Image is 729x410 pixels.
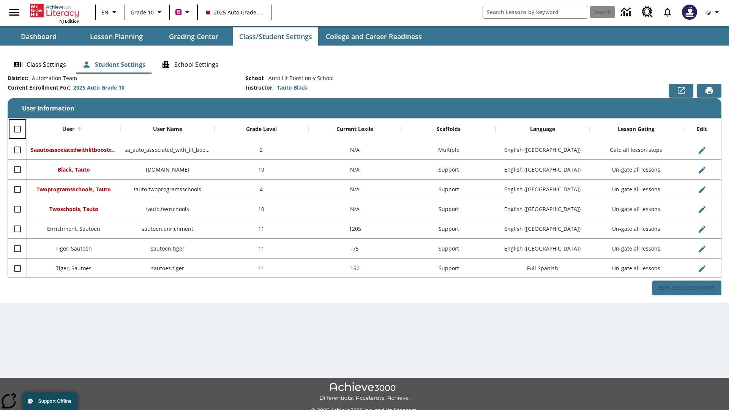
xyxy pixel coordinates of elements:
div: English (US) [495,140,589,160]
div: Support [402,239,495,259]
a: Notifications [658,2,677,22]
div: Multiple [402,140,495,160]
div: Un-gate all lessons [589,219,683,239]
button: College and Career Readiness [320,27,428,46]
button: Class Settings [8,55,72,74]
div: English (US) [495,239,589,259]
div: 2 [215,140,308,160]
span: B [177,7,180,17]
span: NJ Edition [59,18,79,24]
img: Achieve3000 Differentiate Accelerate Achieve [319,382,410,402]
button: Edit User [694,261,710,276]
div: Un-gate all lessons [589,199,683,219]
button: Edit User [694,143,710,158]
span: Tiger, Sautoen [55,245,92,252]
button: Language: EN, Select a language [98,5,122,19]
span: Grade 10 [131,8,154,16]
div: sautoen.enrichment [121,219,215,239]
span: Twoschools, Tauto [49,205,98,213]
div: Un-gate all lessons [589,259,683,278]
button: Edit User [694,202,710,217]
div: N/A [308,199,402,219]
span: Saautoassociatedwithlitboostcl, Saautoassociatedwithlitboostcl [31,146,199,153]
button: Support Offline [23,393,77,410]
span: Enrichment, Sautoen [47,225,100,232]
div: Support [402,259,495,278]
button: Open side menu [3,1,25,24]
button: Edit User [694,222,710,237]
button: Edit User [694,241,710,257]
button: Class/Student Settings [233,27,318,46]
img: Avatar [682,5,697,20]
div: Un-gate all lessons [589,160,683,180]
div: English (US) [495,180,589,199]
div: 11 [215,219,308,239]
div: English (US) [495,219,589,239]
div: Support [402,199,495,219]
button: Export to CSV [669,84,693,98]
div: Support [402,219,495,239]
div: Lesson Gating [618,126,655,132]
div: 1205 [308,219,402,239]
button: Select a new avatar [677,2,702,22]
button: Print Preview [697,84,721,98]
span: Support Offline [38,399,71,404]
div: Support [402,160,495,180]
a: Home [30,3,79,18]
div: 190 [308,259,402,278]
div: Support [402,180,495,199]
div: sautoes.tiger [121,259,215,278]
span: Auto Lit Boost only School [265,74,334,82]
button: Student Settings [76,55,151,74]
button: Dashboard [1,27,77,46]
div: Un-gate all lessons [589,180,683,199]
span: EN [101,8,109,16]
div: English (US) [495,199,589,219]
div: 10 [215,160,308,180]
div: User Name [153,126,182,132]
div: tauto.twoschools [121,199,215,219]
div: Home [30,2,79,24]
input: search field [483,6,588,18]
div: Scaffolds [437,126,461,132]
div: English (US) [495,160,589,180]
div: Current Lexile [336,126,373,132]
h2: District : [8,75,28,82]
span: @ [706,8,711,16]
div: 11 [215,259,308,278]
span: Automation Team [28,74,77,82]
div: N/A [308,180,402,199]
span: Tiger, Sautoes [56,265,92,272]
div: Un-gate all lessons [589,239,683,259]
div: Edit [697,126,707,132]
button: Edit User [694,182,710,197]
a: Data Center [616,2,637,23]
div: User [62,126,74,132]
button: Grading Center [156,27,232,46]
div: User Information [8,74,721,296]
div: Class/Student Settings [8,55,721,74]
h2: School : [246,75,265,82]
div: 11 [215,239,308,259]
button: Boost Class color is violet red. Change class color [172,5,195,19]
h2: Current Enrollment For : [8,85,70,91]
span: Black, Tauto [58,166,90,173]
div: 4 [215,180,308,199]
button: Grade: Grade 10, Select a grade [128,5,167,19]
h2: Instructor : [246,85,274,91]
div: sa_auto_associated_with_lit_boost_classes [121,140,215,160]
div: tauto.twoprogramsschools [121,180,215,199]
div: N/A [308,160,402,180]
div: tauto.black [121,160,215,180]
div: N/A [308,140,402,160]
div: 2025 Auto Grade 10 [73,84,125,91]
button: Profile/Settings [702,5,726,19]
div: Grade Level [246,126,277,132]
span: 2025 Auto Grade 10 [206,8,262,16]
div: Tauto Black [277,84,308,91]
a: Resource Center, Will open in new tab [637,2,658,22]
button: School Settings [155,55,224,74]
div: sautoen.tiger [121,239,215,259]
button: Edit User [694,162,710,178]
span: Twoprogramsschools, Tauto [36,186,111,193]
